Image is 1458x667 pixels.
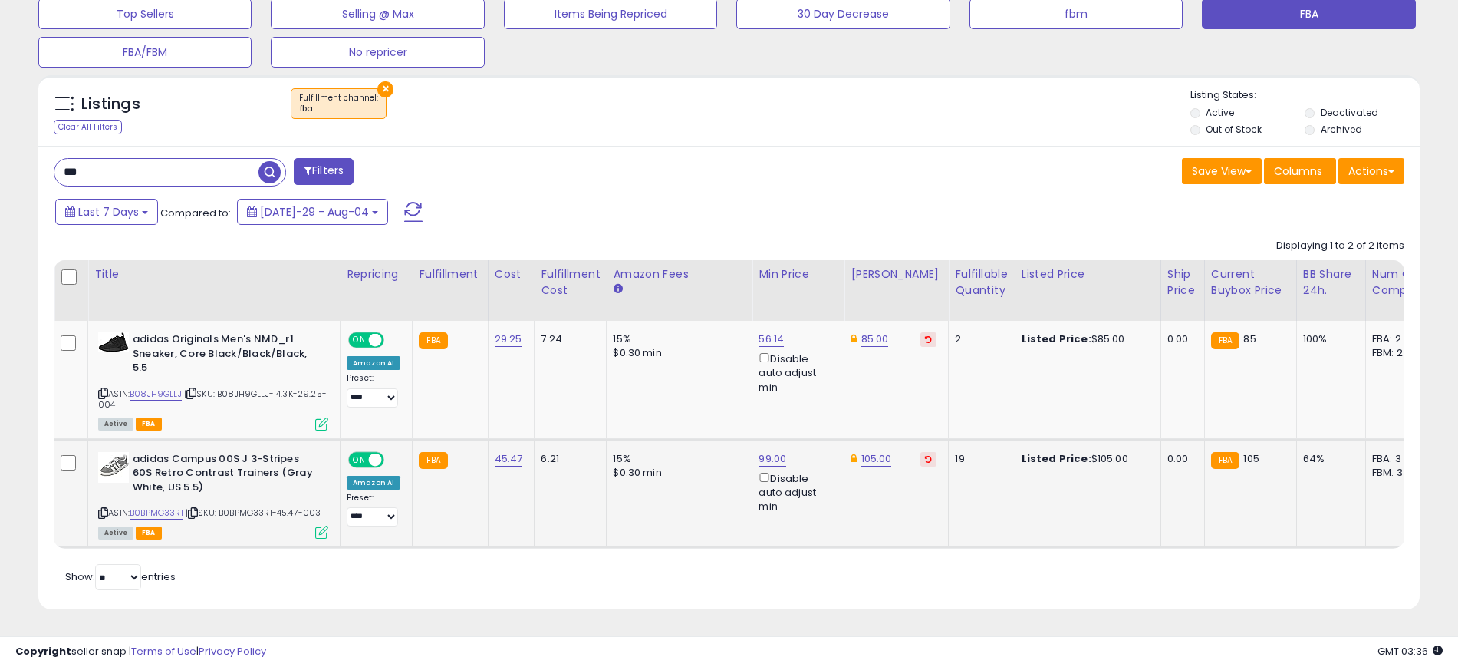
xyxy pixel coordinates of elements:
small: Amazon Fees. [613,282,622,296]
div: Repricing [347,266,406,282]
div: Clear All Filters [54,120,122,134]
span: OFF [382,334,406,347]
span: Columns [1274,163,1322,179]
button: FBA/FBM [38,37,252,68]
a: Privacy Policy [199,644,266,659]
span: ON [350,453,369,466]
div: Title [94,266,334,282]
span: OFF [382,453,406,466]
span: FBA [136,527,162,540]
a: B08JH9GLLJ [130,388,182,401]
div: Amazon Fees [613,266,745,282]
div: [PERSON_NAME] [851,266,942,282]
span: All listings currently available for purchase on Amazon [98,418,133,431]
label: Deactivated [1321,106,1378,119]
span: Last 7 Days [78,204,139,220]
a: 105.00 [861,451,892,467]
span: [DATE]-29 - Aug-04 [260,204,369,220]
strong: Copyright [15,644,71,659]
div: Fulfillment Cost [541,266,600,299]
div: FBM: 2 [1372,346,1423,360]
div: Num of Comp. [1372,266,1428,299]
div: 19 [955,452,1002,466]
div: Amazon AI [347,356,400,370]
small: FBA [1211,332,1239,349]
div: 6.21 [541,452,594,466]
a: 85.00 [861,332,889,347]
b: Listed Price: [1022,332,1091,346]
div: $0.30 min [613,346,740,360]
a: 45.47 [495,451,523,467]
span: 85 [1243,332,1256,346]
div: Ship Price [1167,266,1198,299]
span: All listings currently available for purchase on Amazon [98,527,133,540]
div: Listed Price [1022,266,1154,282]
span: Compared to: [160,206,231,220]
span: Show: entries [65,570,176,584]
span: | SKU: B08JH9GLLJ-14.3K-29.25-004 [98,388,327,411]
button: Columns [1264,158,1336,184]
b: adidas Originals Men's NMD_r1 Sneaker, Core Black/Black/Black, 5.5 [133,332,319,379]
div: Amazon AI [347,476,400,490]
b: Listed Price: [1022,451,1091,466]
b: adidas Campus 00S J 3-Stripes 60S Retro Contrast Trainers (Gray White, US 5.5) [133,452,319,499]
label: Active [1206,106,1234,119]
a: 29.25 [495,332,522,347]
div: 0.00 [1167,452,1193,466]
button: Last 7 Days [55,199,158,225]
small: FBA [419,452,447,469]
div: FBA: 2 [1372,332,1423,346]
div: BB Share 24h. [1303,266,1359,299]
small: FBA [419,332,447,349]
button: No repricer [271,37,484,68]
h5: Listings [81,94,140,115]
span: | SKU: B0BPMG33R1-45.47-003 [186,507,321,519]
div: 0.00 [1167,332,1193,346]
div: 15% [613,332,740,346]
div: fba [299,104,378,114]
img: 415ZvcHR9ML._SL40_.jpg [98,452,129,483]
span: ON [350,334,369,347]
div: 2 [955,332,1002,346]
div: 15% [613,452,740,466]
div: $85.00 [1022,332,1149,346]
span: Fulfillment channel : [299,92,378,115]
small: FBA [1211,452,1239,469]
div: ASIN: [98,332,328,429]
div: Fulfillable Quantity [955,266,1008,299]
div: 7.24 [541,332,594,346]
a: 56.14 [759,332,784,347]
div: Disable auto adjust min [759,350,832,395]
div: Displaying 1 to 2 of 2 items [1276,239,1404,253]
div: Preset: [347,493,400,527]
div: FBA: 3 [1372,452,1423,466]
p: Listing States: [1190,88,1420,103]
a: Terms of Use [131,644,196,659]
div: 100% [1303,332,1354,346]
button: Filters [294,158,354,185]
div: ASIN: [98,452,328,537]
div: seller snap | | [15,645,266,659]
span: FBA [136,418,162,431]
div: Cost [495,266,528,282]
label: Out of Stock [1206,123,1262,136]
button: × [377,81,393,97]
div: Min Price [759,266,838,282]
div: $105.00 [1022,452,1149,466]
a: B0BPMG33R1 [130,507,183,520]
div: $0.30 min [613,466,740,480]
span: 105 [1243,451,1259,466]
button: [DATE]-29 - Aug-04 [237,199,388,225]
button: Save View [1182,158,1262,184]
div: Disable auto adjust min [759,470,832,514]
button: Actions [1338,158,1404,184]
div: Fulfillment [419,266,481,282]
div: 64% [1303,452,1354,466]
span: 2025-08-12 03:36 GMT [1377,644,1443,659]
div: Current Buybox Price [1211,266,1290,299]
div: Preset: [347,373,400,408]
label: Archived [1321,123,1362,136]
img: 31E4-9gQWFL._SL40_.jpg [98,332,129,352]
a: 99.00 [759,451,786,467]
div: FBM: 3 [1372,466,1423,480]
